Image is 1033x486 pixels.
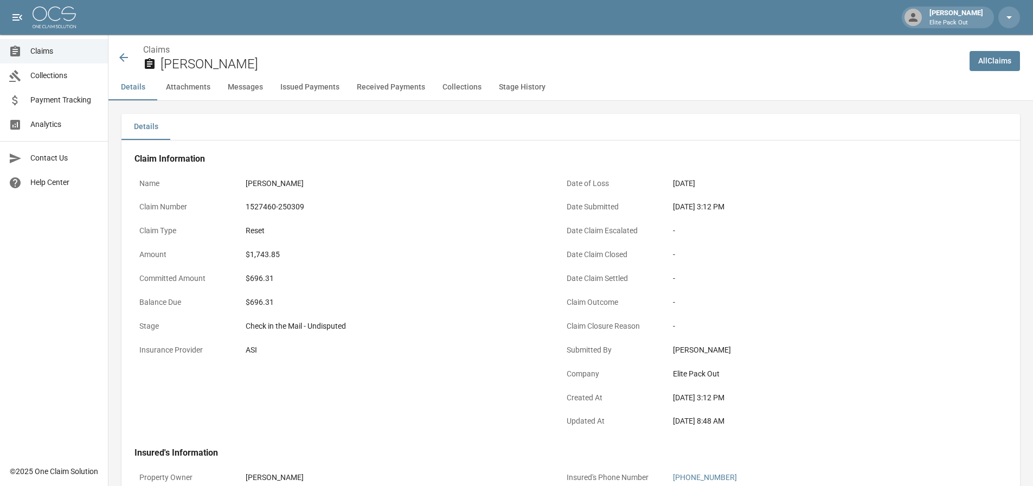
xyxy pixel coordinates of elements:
div: [PERSON_NAME] [673,344,971,356]
p: Company [562,363,659,385]
div: $696.31 [246,297,544,308]
div: Reset [246,225,544,236]
span: Collections [30,70,99,81]
div: © 2025 One Claim Solution [10,466,98,477]
span: Payment Tracking [30,94,99,106]
p: Updated At [562,411,659,432]
div: Check in the Mail - Undisputed [246,321,544,332]
span: Contact Us [30,152,99,164]
div: [PERSON_NAME] [925,8,987,27]
div: [DATE] 8:48 AM [673,415,971,427]
p: Date of Loss [562,173,659,194]
div: $696.31 [246,273,544,284]
nav: breadcrumb [143,43,961,56]
p: Date Claim Escalated [562,220,659,241]
div: details tabs [121,114,1020,140]
button: Stage History [490,74,554,100]
div: - [673,249,971,260]
div: - [673,225,971,236]
p: Amount [134,244,232,265]
h2: [PERSON_NAME] [161,56,961,72]
p: Claim Closure Reason [562,316,659,337]
div: [DATE] 3:12 PM [673,201,971,213]
button: Issued Payments [272,74,348,100]
p: Claim Number [134,196,232,218]
div: [DATE] 3:12 PM [673,392,971,404]
p: Stage [134,316,232,337]
div: $1,743.85 [246,249,544,260]
div: - [673,297,971,308]
div: anchor tabs [108,74,1033,100]
div: Elite Pack Out [673,368,971,380]
p: Name [134,173,232,194]
p: Balance Due [134,292,232,313]
div: [DATE] [673,178,971,189]
a: [PHONE_NUMBER] [673,473,737,482]
div: - [673,321,971,332]
h4: Claim Information [134,154,976,164]
div: ASI [246,344,544,356]
p: Date Claim Settled [562,268,659,289]
p: Claim Outcome [562,292,659,313]
div: [PERSON_NAME] [246,178,544,189]
span: Help Center [30,177,99,188]
button: Collections [434,74,490,100]
p: Date Claim Closed [562,244,659,265]
span: Claims [30,46,99,57]
p: Created At [562,387,659,408]
p: Insurance Provider [134,340,232,361]
a: Claims [143,44,170,55]
h4: Insured's Information [134,447,976,458]
div: 1527460-250309 [246,201,544,213]
p: Date Submitted [562,196,659,218]
button: Details [121,114,170,140]
a: AllClaims [970,51,1020,71]
button: Messages [219,74,272,100]
span: Analytics [30,119,99,130]
button: Attachments [157,74,219,100]
p: Claim Type [134,220,232,241]
button: Received Payments [348,74,434,100]
p: Committed Amount [134,268,232,289]
p: Elite Pack Out [929,18,983,28]
button: open drawer [7,7,28,28]
p: Submitted By [562,340,659,361]
div: - [673,273,971,284]
div: [PERSON_NAME] [246,472,544,483]
img: ocs-logo-white-transparent.png [33,7,76,28]
button: Details [108,74,157,100]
